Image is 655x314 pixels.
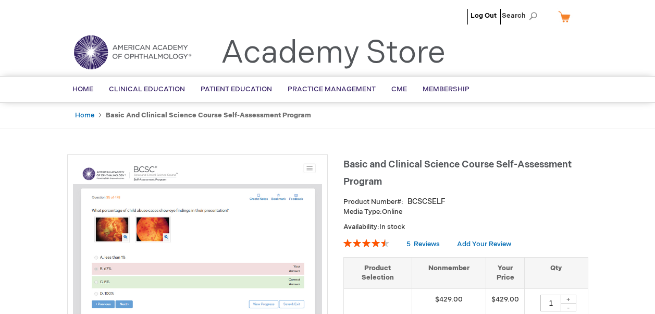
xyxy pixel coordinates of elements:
[343,222,588,232] p: Availability:
[414,240,440,248] span: Reviews
[343,208,382,216] strong: Media Type:
[502,5,541,26] span: Search
[288,85,376,93] span: Practice Management
[406,240,441,248] a: 5 Reviews
[525,257,588,288] th: Qty
[406,240,411,248] span: 5
[407,197,446,207] div: BCSCSELF
[221,34,446,72] a: Academy Store
[343,207,588,217] p: Online
[343,198,403,206] strong: Product Number
[457,240,511,248] a: Add Your Review
[486,257,525,288] th: Your Price
[72,85,93,93] span: Home
[540,295,561,311] input: Qty
[343,239,389,247] div: 92%
[343,159,572,187] span: Basic and Clinical Science Course Self-Assessment Program
[423,85,469,93] span: Membership
[201,85,272,93] span: Patient Education
[75,111,94,119] a: Home
[391,85,407,93] span: CME
[379,223,405,231] span: In stock
[561,295,576,304] div: +
[344,257,412,288] th: Product Selection
[561,303,576,311] div: -
[471,11,497,20] a: Log Out
[106,111,311,119] strong: Basic and Clinical Science Course Self-Assessment Program
[412,257,486,288] th: Nonmember
[109,85,185,93] span: Clinical Education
